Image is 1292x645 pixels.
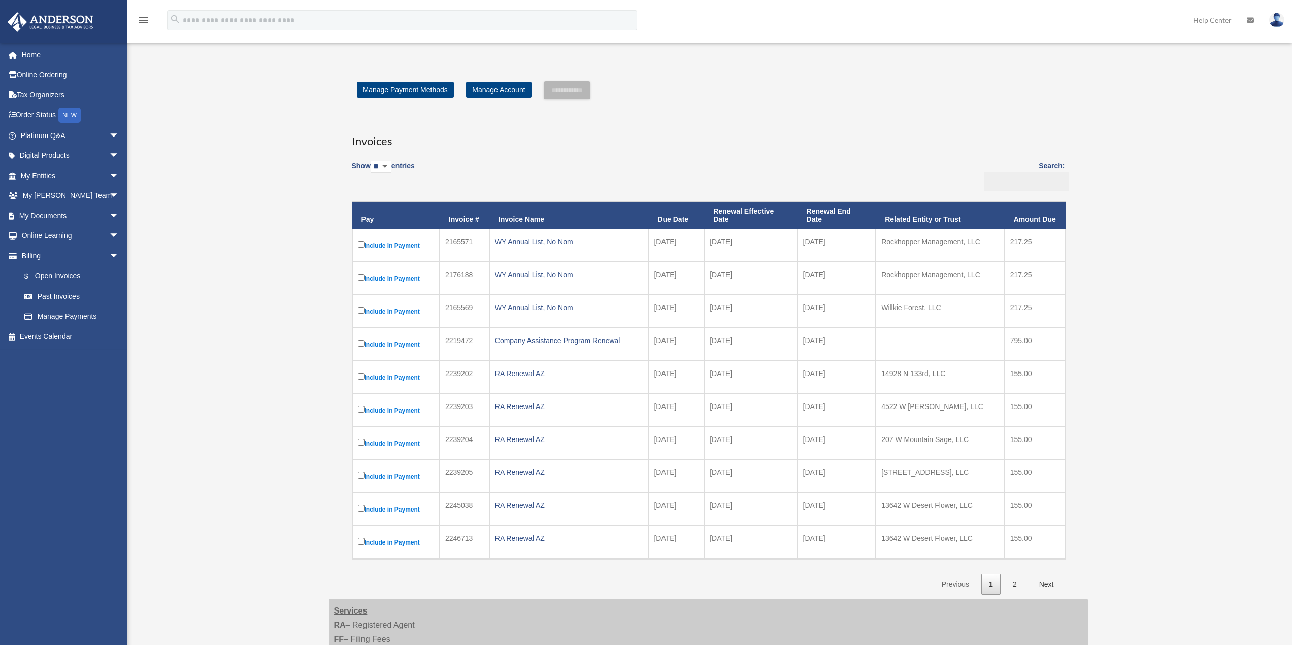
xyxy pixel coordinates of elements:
[358,404,434,417] label: Include in Payment
[109,206,129,226] span: arrow_drop_down
[1005,460,1066,493] td: 155.00
[1005,361,1066,394] td: 155.00
[440,361,489,394] td: 2239202
[7,165,135,186] a: My Entitiesarrow_drop_down
[358,536,434,549] label: Include in Payment
[495,465,643,480] div: RA Renewal AZ
[648,295,704,328] td: [DATE]
[14,266,124,287] a: $Open Invoices
[358,470,434,483] label: Include in Payment
[7,326,135,347] a: Events Calendar
[7,226,135,246] a: Online Learningarrow_drop_down
[358,439,365,446] input: Include in Payment
[980,160,1065,191] label: Search:
[358,406,365,413] input: Include in Payment
[704,526,797,559] td: [DATE]
[495,234,643,249] div: WY Annual List, No Nom
[7,85,135,105] a: Tax Organizers
[648,394,704,427] td: [DATE]
[440,460,489,493] td: 2239205
[798,202,876,229] th: Renewal End Date: activate to sort column ascending
[358,307,365,314] input: Include in Payment
[648,262,704,295] td: [DATE]
[495,300,643,315] div: WY Annual List, No Nom
[648,229,704,262] td: [DATE]
[495,432,643,447] div: RA Renewal AZ
[358,437,434,450] label: Include in Payment
[357,82,454,98] a: Manage Payment Methods
[137,18,149,26] a: menu
[934,574,977,595] a: Previous
[352,160,415,183] label: Show entries
[58,108,81,123] div: NEW
[876,295,1004,328] td: Willkie Forest, LLC
[358,305,434,318] label: Include in Payment
[798,526,876,559] td: [DATE]
[358,472,365,479] input: Include in Payment
[358,505,365,512] input: Include in Payment
[109,125,129,146] span: arrow_drop_down
[109,146,129,166] span: arrow_drop_down
[798,262,876,295] td: [DATE]
[876,229,1004,262] td: Rockhopper Management, LLC
[798,427,876,460] td: [DATE]
[358,373,365,380] input: Include in Payment
[7,105,135,126] a: Order StatusNEW
[170,14,181,25] i: search
[137,14,149,26] i: menu
[704,493,797,526] td: [DATE]
[14,286,129,307] a: Past Invoices
[984,172,1069,191] input: Search:
[1005,229,1066,262] td: 217.25
[648,493,704,526] td: [DATE]
[358,274,365,281] input: Include in Payment
[440,526,489,559] td: 2246713
[704,202,797,229] th: Renewal Effective Date: activate to sort column ascending
[7,125,135,146] a: Platinum Q&Aarrow_drop_down
[440,493,489,526] td: 2245038
[704,295,797,328] td: [DATE]
[489,202,649,229] th: Invoice Name: activate to sort column ascending
[358,503,434,516] label: Include in Payment
[109,246,129,266] span: arrow_drop_down
[495,366,643,381] div: RA Renewal AZ
[358,371,434,384] label: Include in Payment
[352,202,440,229] th: Pay: activate to sort column descending
[7,45,135,65] a: Home
[876,202,1004,229] th: Related Entity or Trust: activate to sort column ascending
[1005,493,1066,526] td: 155.00
[358,538,365,545] input: Include in Payment
[876,493,1004,526] td: 13642 W Desert Flower, LLC
[495,333,643,348] div: Company Assistance Program Renewal
[1005,262,1066,295] td: 217.25
[648,526,704,559] td: [DATE]
[371,161,391,173] select: Showentries
[981,574,1001,595] a: 1
[1005,295,1066,328] td: 217.25
[7,146,135,166] a: Digital Productsarrow_drop_down
[648,202,704,229] th: Due Date: activate to sort column ascending
[648,460,704,493] td: [DATE]
[495,498,643,513] div: RA Renewal AZ
[1005,574,1024,595] a: 2
[798,361,876,394] td: [DATE]
[358,338,434,351] label: Include in Payment
[1005,427,1066,460] td: 155.00
[358,272,434,285] label: Include in Payment
[7,186,135,206] a: My [PERSON_NAME] Teamarrow_drop_down
[704,361,797,394] td: [DATE]
[798,295,876,328] td: [DATE]
[1005,394,1066,427] td: 155.00
[798,460,876,493] td: [DATE]
[466,82,531,98] a: Manage Account
[358,239,434,252] label: Include in Payment
[334,621,346,629] strong: RA
[495,531,643,546] div: RA Renewal AZ
[876,460,1004,493] td: [STREET_ADDRESS], LLC
[1005,328,1066,361] td: 795.00
[876,394,1004,427] td: 4522 W [PERSON_NAME], LLC
[334,635,344,643] strong: FF
[1005,526,1066,559] td: 155.00
[798,493,876,526] td: [DATE]
[704,229,797,262] td: [DATE]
